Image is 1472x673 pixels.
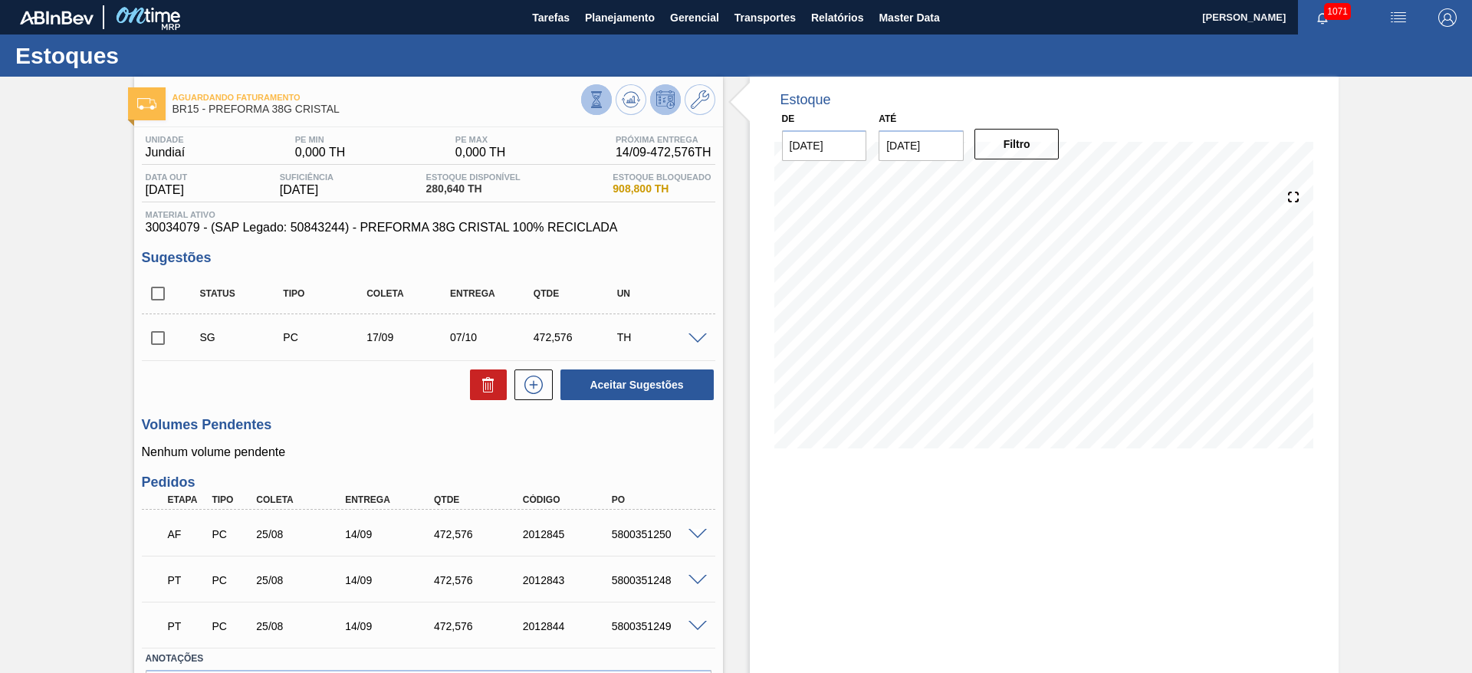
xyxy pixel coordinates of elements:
[164,563,210,597] div: Pedido em Trânsito
[142,250,715,266] h3: Sugestões
[172,103,581,115] span: BR15 - PREFORMA 38G CRISTAL
[608,620,708,632] div: 5800351249
[279,288,372,299] div: Tipo
[616,84,646,115] button: Atualizar Gráfico
[613,331,706,343] div: TH
[142,417,715,433] h3: Volumes Pendentes
[519,574,619,586] div: 2012843
[146,210,711,219] span: Material ativo
[811,8,863,27] span: Relatórios
[782,113,795,124] label: De
[164,517,210,551] div: Aguardando Faturamento
[142,445,715,459] p: Nenhum volume pendente
[462,369,507,400] div: Excluir Sugestões
[519,528,619,540] div: 2012845
[1298,7,1347,28] button: Notificações
[616,146,711,159] span: 14/09 - 472,576 TH
[20,11,94,25] img: TNhmsLtSVTkK8tSr43FrP2fwEKptu5GPRR3wAAAABJRU5ErkJggg==
[146,172,188,182] span: Data out
[341,574,441,586] div: 14/09/2025
[519,620,619,632] div: 2012844
[146,135,186,144] span: Unidade
[507,369,553,400] div: Nova sugestão
[455,146,506,159] span: 0,000 TH
[363,331,455,343] div: 17/09/2025
[608,494,708,505] div: PO
[146,221,711,235] span: 30034079 - (SAP Legado: 50843244) - PREFORMA 38G CRISTAL 100% RECICLADA
[530,288,623,299] div: Qtde
[280,183,333,197] span: [DATE]
[585,8,655,27] span: Planejamento
[363,288,455,299] div: Coleta
[734,8,796,27] span: Transportes
[295,146,346,159] span: 0,000 TH
[1324,3,1351,20] span: 1071
[613,172,711,182] span: Estoque Bloqueado
[208,574,254,586] div: Pedido de Compra
[426,183,521,195] span: 280,640 TH
[168,620,206,632] p: PT
[252,494,352,505] div: Coleta
[553,368,715,402] div: Aceitar Sugestões
[208,620,254,632] div: Pedido de Compra
[974,129,1060,159] button: Filtro
[879,8,939,27] span: Master Data
[613,288,706,299] div: UN
[295,135,346,144] span: PE MIN
[208,528,254,540] div: Pedido de Compra
[172,93,581,102] span: Aguardando Faturamento
[581,84,612,115] button: Visão Geral dos Estoques
[519,494,619,505] div: Código
[446,331,539,343] div: 07/10/2025
[613,183,711,195] span: 908,800 TH
[146,146,186,159] span: Jundiaí
[142,474,715,491] h3: Pedidos
[196,288,289,299] div: Status
[426,172,521,182] span: Estoque Disponível
[168,574,206,586] p: PT
[670,8,719,27] span: Gerencial
[280,172,333,182] span: Suficiência
[341,494,441,505] div: Entrega
[685,84,715,115] button: Ir ao Master Data / Geral
[430,528,530,540] div: 472,576
[252,528,352,540] div: 25/08/2025
[341,620,441,632] div: 14/09/2025
[455,135,506,144] span: PE MAX
[168,528,206,540] p: AF
[279,331,372,343] div: Pedido de Compra
[532,8,570,27] span: Tarefas
[446,288,539,299] div: Entrega
[252,574,352,586] div: 25/08/2025
[430,574,530,586] div: 472,576
[608,574,708,586] div: 5800351248
[15,47,287,64] h1: Estoques
[1438,8,1457,27] img: Logout
[208,494,254,505] div: Tipo
[608,528,708,540] div: 5800351250
[879,130,964,161] input: dd/mm/yyyy
[430,494,530,505] div: Qtde
[650,84,681,115] button: Desprogramar Estoque
[879,113,896,124] label: Até
[196,331,289,343] div: Sugestão Criada
[164,494,210,505] div: Etapa
[430,620,530,632] div: 472,576
[1389,8,1408,27] img: userActions
[782,130,867,161] input: dd/mm/yyyy
[616,135,711,144] span: Próxima Entrega
[164,609,210,643] div: Pedido em Trânsito
[146,648,711,670] label: Anotações
[146,183,188,197] span: [DATE]
[530,331,623,343] div: 472,576
[341,528,441,540] div: 14/09/2025
[137,98,156,110] img: Ícone
[560,369,714,400] button: Aceitar Sugestões
[252,620,352,632] div: 25/08/2025
[780,92,831,108] div: Estoque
